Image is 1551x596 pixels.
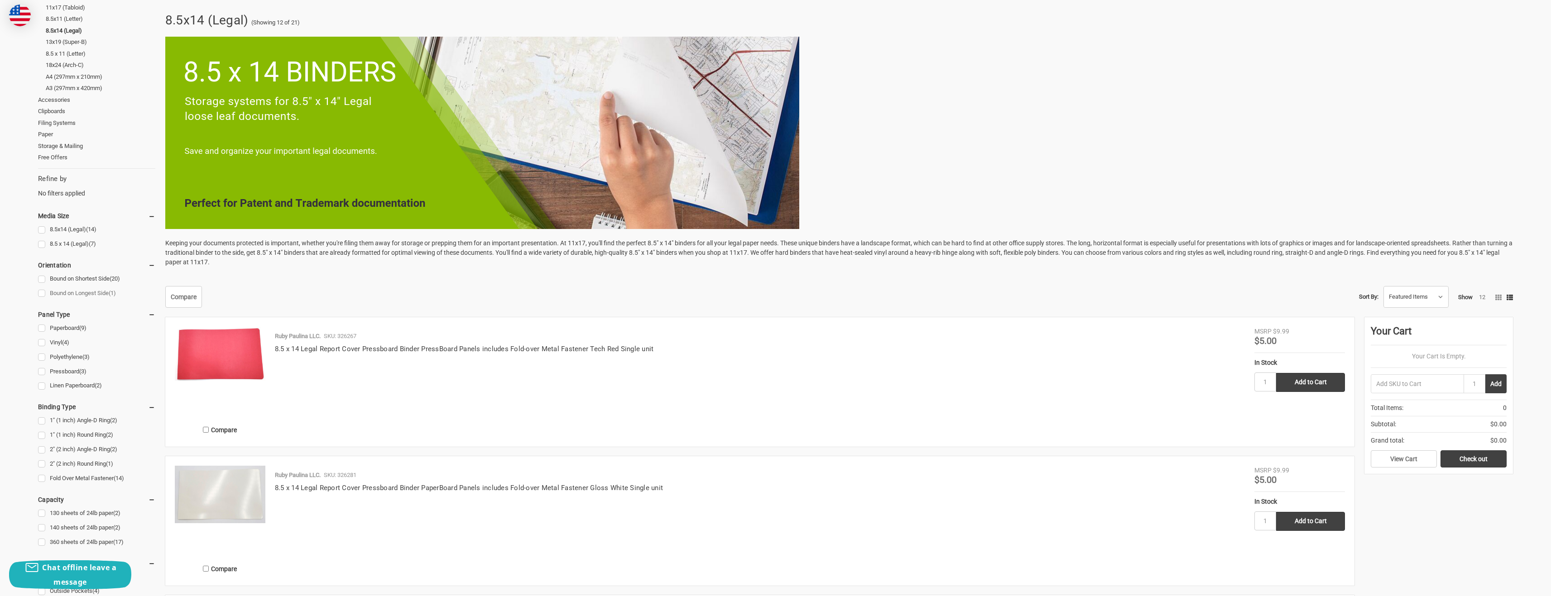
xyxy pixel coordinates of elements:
[113,510,120,516] span: (2)
[1273,467,1289,474] span: $9.99
[1485,374,1507,393] button: Add
[1276,373,1345,392] input: Add to Cart
[38,322,155,334] a: Paperboard
[46,59,155,71] a: 18x24 (Arch-C)
[251,18,300,27] span: (Showing 12 of 21)
[1254,466,1272,475] div: MSRP
[1254,474,1277,485] span: $5.00
[106,460,113,467] span: (1)
[95,382,102,389] span: (2)
[165,249,1499,266] span: You'll find a wide variety of durable, high-quality 8.5" x 14" binders when you shop at 11x17. We...
[86,226,96,233] span: (14)
[106,431,113,438] span: (2)
[38,472,155,485] a: Fold Over Metal Fastener
[1479,294,1485,300] a: 12
[82,353,90,360] span: (3)
[1276,512,1345,531] input: Add to Cart
[38,536,155,548] a: 360 sheets of 24lb paper
[38,94,155,106] a: Accessories
[89,240,96,247] span: (7)
[203,427,209,433] input: Compare
[46,48,155,60] a: 8.5 x 11 (Letter)
[114,475,124,482] span: (14)
[38,174,155,184] h5: Refine by
[46,36,155,48] a: 13x19 (Super-B)
[46,71,155,83] a: A4 (297mm x 210mm)
[79,324,86,331] span: (9)
[38,117,155,129] a: Filing Systems
[38,443,155,456] a: 2" (2 inch) Angle-D Ring
[1490,420,1507,429] span: $0.00
[46,13,155,25] a: 8.5x11 (Letter)
[175,561,265,576] label: Compare
[275,484,663,492] a: 8.5 x 14 Legal Report Cover Pressboard Binder PaperBoard Panels includes Fold-over Metal Fastener...
[1254,327,1272,336] div: MSRP
[1371,450,1437,467] a: View Cart
[1371,420,1396,429] span: Subtotal:
[1254,335,1277,346] span: $5.00
[38,522,155,534] a: 140 sheets of 24lb paper
[38,129,155,140] a: Paper
[275,471,321,480] p: Ruby Paulina LLC.
[175,422,265,437] label: Compare
[1359,290,1378,304] label: Sort By:
[38,558,155,568] h5: Presentation
[175,327,265,381] img: 8.5 x 14 Legal Report Cover Pressboard Binder PressBoard Panels includes Fold-over Metal Fastener...
[165,9,249,32] h1: 8.5x14 (Legal)
[113,524,120,531] span: (2)
[38,224,155,236] a: 8.5x14 (Legal)
[113,539,124,545] span: (17)
[46,25,155,37] a: 8.5x14 (Legal)
[92,587,100,594] span: (4)
[38,507,155,520] a: 130 sheets of 24lb paper
[275,332,321,341] p: Ruby Paulina LLC.
[38,210,155,221] h5: Media Size
[1371,403,1403,413] span: Total Items:
[1371,324,1507,345] div: Your Cart
[38,238,155,250] a: 8.5 x 14 (Legal)
[1254,497,1345,506] div: In Stock
[38,140,155,152] a: Storage & Mailing
[38,415,155,427] a: 1" (1 inch) Angle-D Ring
[203,566,209,572] input: Compare
[324,471,356,480] p: SKU: 326281
[38,401,155,412] h5: Binding Type
[38,287,155,300] a: Bound on Longest Side
[165,286,202,308] a: Compare
[38,260,155,271] h5: Orientation
[1371,436,1404,445] span: Grand total:
[1371,352,1507,361] p: Your Cart Is Empty.
[1458,294,1473,300] span: Show
[79,368,86,375] span: (3)
[38,152,155,163] a: Free Offers
[38,337,155,349] a: Vinyl
[110,275,120,282] span: (20)
[62,339,69,346] span: (4)
[110,417,117,424] span: (2)
[175,466,265,556] a: 8.5 x 14 Legal Report Cover Pressboard Binder PaperBoard Panels includes Fold-over Metal Fastener...
[42,563,116,587] span: Chat offline leave a message
[9,560,131,589] button: Chat offline leave a message
[46,2,155,14] a: 11x17 (Tabloid)
[38,105,155,117] a: Clipboards
[1490,436,1507,445] span: $0.00
[1503,403,1507,413] span: 0
[324,332,356,341] p: SKU: 326267
[175,466,265,523] img: 8.5 x 14 Legal Report Cover Pressboard Binder PaperBoard Panels includes Fold-over Metal Fastener...
[1441,450,1507,467] a: Check out
[165,37,799,229] img: 4.png
[1254,358,1345,367] div: In Stock
[38,309,155,320] h5: Panel Type
[9,5,31,26] img: duty and tax information for United States
[109,290,116,296] span: (1)
[38,429,155,441] a: 1" (1 inch) Round Ring
[165,239,1513,256] span: Keeping your documents protected is important, whether you're filing them away for storage or pre...
[38,366,155,378] a: Pressboard
[1476,572,1551,596] iframe: Google Customer Reviews
[1371,374,1464,393] input: Add SKU to Cart
[38,380,155,392] a: Linen Paperboard
[1273,328,1289,335] span: $9.99
[46,82,155,94] a: A3 (297mm x 420mm)
[38,351,155,363] a: Polyethylene
[38,174,155,198] div: No filters applied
